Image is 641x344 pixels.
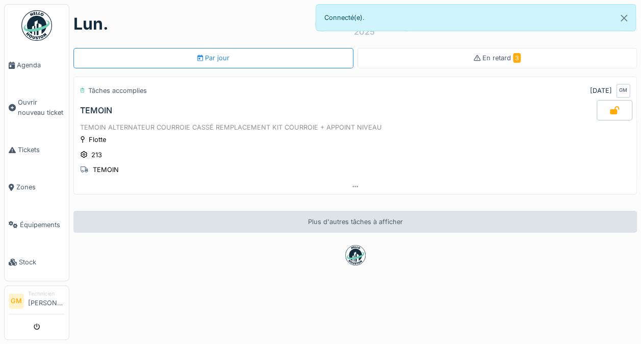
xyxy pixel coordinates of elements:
[19,257,65,267] span: Stock
[28,290,65,312] li: [PERSON_NAME]
[9,293,24,309] li: GM
[91,150,102,160] div: 213
[21,10,52,41] img: Badge_color-CXgf-gQk.svg
[513,53,521,63] span: 3
[73,211,637,233] div: Plus d'autres tâches à afficher
[5,84,69,131] a: Ouvrir nouveau ticket
[16,182,65,192] span: Zones
[5,46,69,84] a: Agenda
[345,245,366,265] img: badge-BVDL4wpA.svg
[482,54,521,62] span: En retard
[5,131,69,168] a: Tickets
[197,53,229,63] div: Par jour
[80,122,630,132] div: TEMOIN ALTERNATEUR COURROIE CASSÉ REMPLACEMENT KIT COURROIE + APPOINT NIVEAU
[20,220,65,230] span: Équipements
[616,84,630,98] div: GM
[354,26,375,38] div: 2025
[612,5,635,32] button: Close
[28,290,65,298] div: Technicien
[88,86,147,95] div: Tâches accomplies
[18,97,65,117] span: Ouvrir nouveau ticket
[80,106,112,115] div: TEMOIN
[18,145,65,155] span: Tickets
[93,165,119,175] div: TEMOIN
[89,135,106,144] div: Flotte
[17,60,65,70] span: Agenda
[5,206,69,243] a: Équipements
[9,290,65,314] a: GM Technicien[PERSON_NAME]
[590,86,612,95] div: [DATE]
[316,4,636,31] div: Connecté(e).
[73,14,109,34] h1: lun.
[5,243,69,281] a: Stock
[5,168,69,206] a: Zones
